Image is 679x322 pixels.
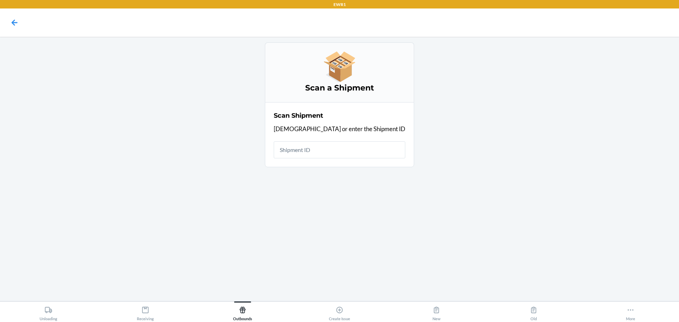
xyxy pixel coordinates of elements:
[291,301,388,321] button: Create Issue
[582,301,679,321] button: More
[97,301,194,321] button: Receiving
[388,301,485,321] button: New
[485,301,582,321] button: Old
[233,303,252,321] div: Outbounds
[274,82,405,94] h3: Scan a Shipment
[333,1,346,8] p: EWR1
[40,303,57,321] div: Unloading
[274,141,405,158] input: Shipment ID
[626,303,635,321] div: More
[194,301,291,321] button: Outbounds
[329,303,350,321] div: Create Issue
[274,124,405,134] p: [DEMOGRAPHIC_DATA] or enter the Shipment ID
[274,111,323,120] h2: Scan Shipment
[137,303,154,321] div: Receiving
[433,303,441,321] div: New
[530,303,538,321] div: Old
